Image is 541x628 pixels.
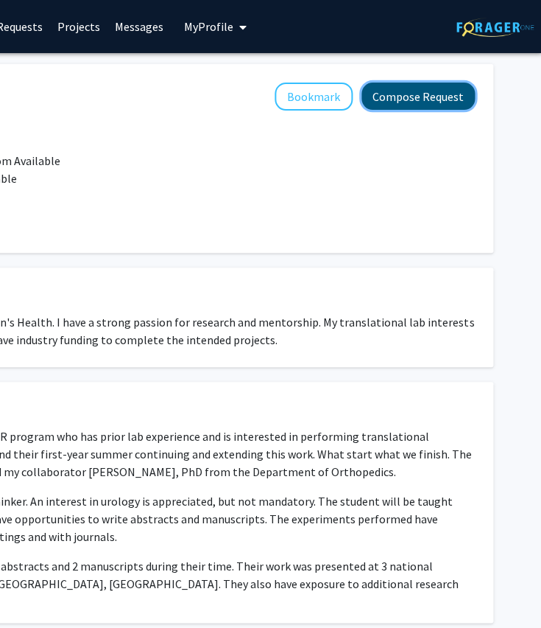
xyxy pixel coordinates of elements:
[361,83,475,110] button: Compose Request to Paul Chung
[184,19,233,34] span: My Profile
[11,562,63,617] iframe: Chat
[50,1,107,52] a: Projects
[449,18,541,37] img: ForagerOne Logo
[107,1,171,52] a: Messages
[275,83,353,111] button: Add Paul Chung to Bookmarks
